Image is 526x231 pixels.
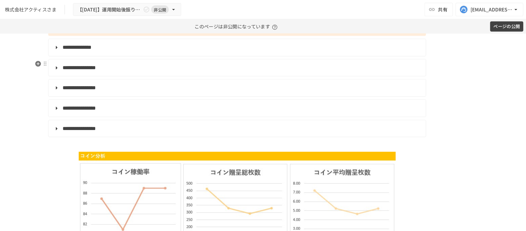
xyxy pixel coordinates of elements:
[475,5,514,13] div: [EMAIL_ADDRESS][DOMAIN_NAME]
[224,18,302,31] p: このページは非公開になっています
[114,3,212,15] button: 【[DATE]】運用開始後振り返りミーティング非公開
[446,5,455,12] span: 共有
[118,5,176,13] span: 【[DATE]】運用開始後振り返りミーティング
[52,6,99,12] div: 株式会社アクティスさま
[7,4,47,14] img: mMP1OxWUAhQbsRWCurg7vIHe5HqDpP7qZo7fRoNLXQh
[185,6,201,12] span: 非公開
[434,2,459,15] button: 共有
[493,19,524,29] button: ページの公開
[462,2,524,15] button: [EMAIL_ADDRESS][DOMAIN_NAME]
